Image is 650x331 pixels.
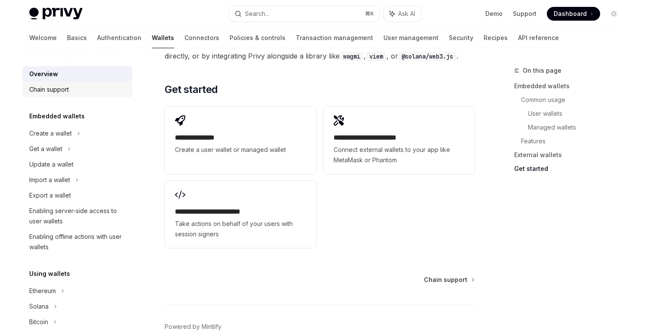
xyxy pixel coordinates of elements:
[29,144,62,154] div: Get a wallet
[165,322,221,331] a: Powered by Mintlify
[22,66,132,82] a: Overview
[514,148,628,162] a: External wallets
[67,28,87,48] a: Basics
[485,9,503,18] a: Demo
[29,8,83,20] img: light logo
[29,111,85,121] h5: Embedded wallets
[340,52,364,61] code: wagmi
[29,69,58,79] div: Overview
[383,28,438,48] a: User management
[230,28,285,48] a: Policies & controls
[514,79,628,93] a: Embedded wallets
[165,83,218,96] span: Get started
[523,65,561,76] span: On this page
[29,28,57,48] a: Welcome
[184,28,219,48] a: Connectors
[398,52,457,61] code: @solana/web3.js
[29,301,49,312] div: Solana
[229,6,379,22] button: Search...⌘K
[334,145,464,165] span: Connect external wallets to your app like MetaMask or Phantom
[607,7,621,21] button: Toggle dark mode
[152,28,174,48] a: Wallets
[366,52,386,61] code: viem
[22,157,132,172] a: Update a wallet
[383,6,421,22] button: Ask AI
[521,93,628,107] a: Common usage
[521,134,628,148] a: Features
[22,188,132,203] a: Export a wallet
[424,275,474,284] a: Chain support
[29,175,70,185] div: Import a wallet
[29,317,48,327] div: Bitcoin
[22,82,132,97] a: Chain support
[398,9,415,18] span: Ask AI
[29,159,74,170] div: Update a wallet
[365,10,374,17] span: ⌘ K
[175,145,306,155] span: Create a user wallet or managed wallet
[554,9,587,18] span: Dashboard
[29,286,56,296] div: Ethereum
[29,206,127,226] div: Enabling server-side access to user wallets
[245,9,269,19] div: Search...
[22,229,132,255] a: Enabling offline actions with user wallets
[424,275,467,284] span: Chain support
[518,28,559,48] a: API reference
[484,28,508,48] a: Recipes
[29,84,69,95] div: Chain support
[29,232,127,252] div: Enabling offline actions with user wallets
[528,121,628,134] a: Managed wallets
[22,203,132,229] a: Enabling server-side access to user wallets
[29,128,72,139] div: Create a wallet
[528,107,628,121] a: User wallets
[97,28,141,48] a: Authentication
[547,7,600,21] a: Dashboard
[296,28,373,48] a: Transaction management
[513,9,537,18] a: Support
[29,269,70,279] h5: Using wallets
[29,190,71,201] div: Export a wallet
[514,162,628,176] a: Get started
[449,28,473,48] a: Security
[175,219,306,239] span: Take actions on behalf of your users with session signers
